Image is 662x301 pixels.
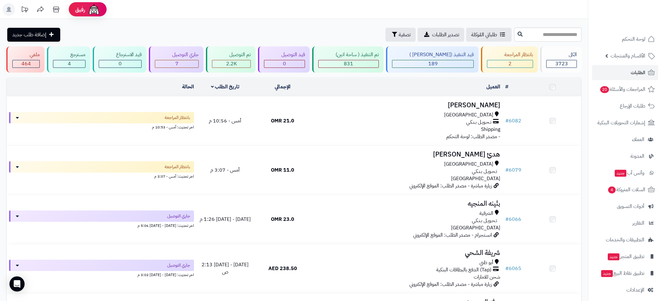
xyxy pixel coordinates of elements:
span: 0 [119,60,122,68]
span: أمس - 10:56 م [209,117,241,125]
span: أمس - 3:07 م [210,166,240,174]
div: قيد التوصيل [264,51,305,58]
span: جاري التوصيل [167,262,190,269]
div: تم التنفيذ ( ساحة اتين) [318,51,379,58]
a: الكل3723 [539,46,583,73]
span: 2 [508,60,512,68]
h3: بثينه المنجيه [314,200,500,207]
span: [DATE] - [DATE] 2:13 ص [202,261,249,276]
div: ملغي [12,51,40,58]
a: قيد التنفيذ ([PERSON_NAME] ) 189 [385,46,480,73]
span: رفيق [75,6,85,13]
a: وآتس آبجديد [592,165,658,180]
span: الطلبات [631,68,645,77]
div: 0 [99,60,141,68]
span: المراجعات والأسئلة [600,85,645,94]
span: السلات المتروكة [607,185,645,194]
span: طلباتي المُوكلة [471,31,497,38]
a: العملاء [592,132,658,147]
span: تطبيق المتجر [607,252,644,261]
div: الكل [546,51,577,58]
a: التطبيقات والخدمات [592,232,658,247]
a: المراجعات والأسئلة20 [592,82,658,97]
span: 11.0 OMR [271,166,294,174]
span: لوحة التحكم [622,35,645,44]
a: ملغي 464 [5,46,46,73]
span: زيارة مباشرة - مصدر الطلب: الموقع الإلكتروني [409,280,492,288]
span: 20 [600,86,609,93]
span: المدونة [630,152,644,161]
span: إشعارات التحويلات البنكية [597,118,645,127]
span: 189 [428,60,438,68]
span: جديد [608,253,619,260]
span: # [505,215,509,223]
span: تصفية [399,31,411,38]
a: إضافة طلب جديد [7,28,60,42]
span: الأقسام والمنتجات [611,51,645,60]
td: - مصدر الطلب: لوحة التحكم [311,97,503,145]
span: 4 [608,186,616,193]
span: تصدير الطلبات [432,31,459,38]
div: اخر تحديث: أمس - 10:53 م [9,123,194,130]
img: ai-face.png [88,3,100,16]
div: قيد التنفيذ ([PERSON_NAME] ) [392,51,474,58]
a: السلات المتروكة4 [592,182,658,197]
a: طلبات الإرجاع [592,98,658,114]
div: 4 [53,60,85,68]
a: الإعدادات [592,282,658,298]
a: تم التوصيل 2.2K [205,46,257,73]
span: # [505,166,509,174]
span: # [505,117,509,125]
span: تطبيق نقاط البيع [600,269,644,278]
h3: هدئ [PERSON_NAME] [314,151,500,158]
div: بانتظار المراجعة [487,51,533,58]
a: أدوات التسويق [592,199,658,214]
span: زيارة مباشرة - مصدر الطلب: الموقع الإلكتروني [409,182,492,190]
span: Shipping [481,126,500,133]
a: الطلبات [592,65,658,80]
a: قيد الاسترجاع 0 [91,46,148,73]
span: [GEOGRAPHIC_DATA] [444,161,493,168]
span: [DATE] - [DATE] 1:26 م [200,215,251,223]
a: تحديثات المنصة [17,3,32,17]
span: التقارير [632,219,644,227]
a: جاري التوصيل 7 [148,46,205,73]
div: 2 [487,60,533,68]
h3: شريفة الشحي [314,249,500,257]
img: logo-2.png [619,16,656,29]
div: مسترجع [53,51,85,58]
a: لوحة التحكم [592,32,658,47]
div: اخر تحديث: أمس - 3:07 م [9,173,194,179]
span: 831 [344,60,353,68]
a: مسترجع 4 [46,46,91,73]
a: تصدير الطلبات [418,28,464,42]
span: 23.0 OMR [271,215,294,223]
button: تصفية [385,28,416,42]
div: 831 [319,60,378,68]
div: Open Intercom Messenger [9,276,25,292]
a: الحالة [182,83,194,91]
span: # [505,265,509,272]
div: تم التوصيل [212,51,251,58]
span: تـحـويـل بـنـكـي [466,119,491,126]
span: 7 [175,60,179,68]
a: #6079 [505,166,521,174]
span: إضافة طلب جديد [12,31,46,38]
span: الإعدادات [626,286,644,294]
div: 464 [13,60,39,68]
a: العميل [486,83,500,91]
div: اخر تحديث: [DATE] - [DATE] 3:02 م [9,271,194,278]
span: [GEOGRAPHIC_DATA] [444,111,493,119]
span: 464 [21,60,31,68]
span: أبو ظبي [479,259,493,266]
span: 0 [283,60,286,68]
div: جاري التوصيل [155,51,199,58]
div: 189 [392,60,473,68]
a: تم التنفيذ ( ساحة اتين) 831 [311,46,385,73]
span: تـحـويـل بـنـكـي [472,168,497,175]
span: انستجرام - مصدر الطلب: الموقع الإلكتروني [413,231,492,239]
a: تطبيق نقاط البيعجديد [592,266,658,281]
a: # [505,83,508,91]
span: جديد [601,270,613,277]
span: (Tap) الدفع بالبطاقات البنكية [436,266,491,274]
